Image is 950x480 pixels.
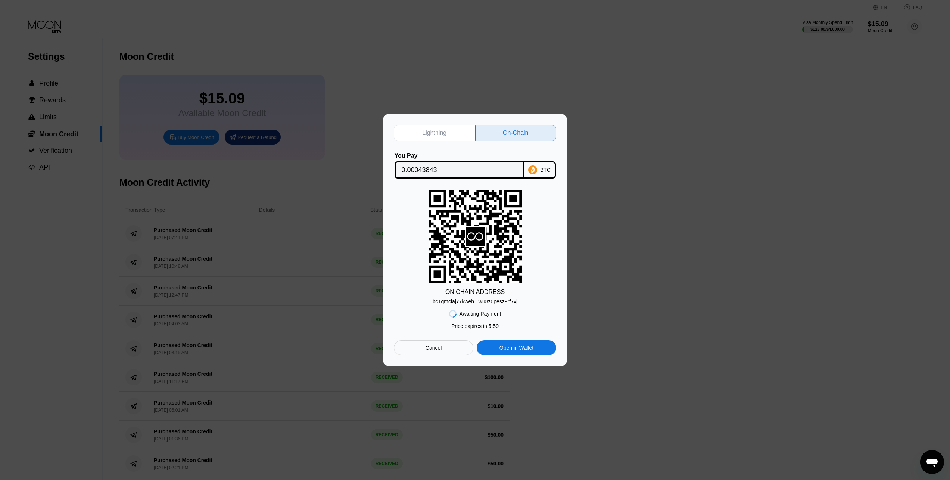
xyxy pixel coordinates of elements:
div: Awaiting Payment [460,311,501,317]
div: ON CHAIN ADDRESS [445,289,505,295]
div: You Pay [395,152,524,159]
div: Cancel [426,344,442,351]
div: On-Chain [475,125,557,141]
div: On-Chain [503,129,528,137]
div: Open in Wallet [477,340,556,355]
div: Open in Wallet [499,344,533,351]
div: Lightning [394,125,475,141]
div: Lightning [422,129,446,137]
div: Cancel [394,340,473,355]
iframe: Button to launch messaging window [920,450,944,474]
span: 5 : 59 [489,323,499,329]
div: BTC [540,167,551,173]
div: Price expires in [451,323,499,329]
div: bc1qmclaj77kweh...wu8z0pesz9rf7vj [433,298,517,304]
div: bc1qmclaj77kweh...wu8z0pesz9rf7vj [433,295,517,304]
div: You PayBTC [394,152,556,179]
